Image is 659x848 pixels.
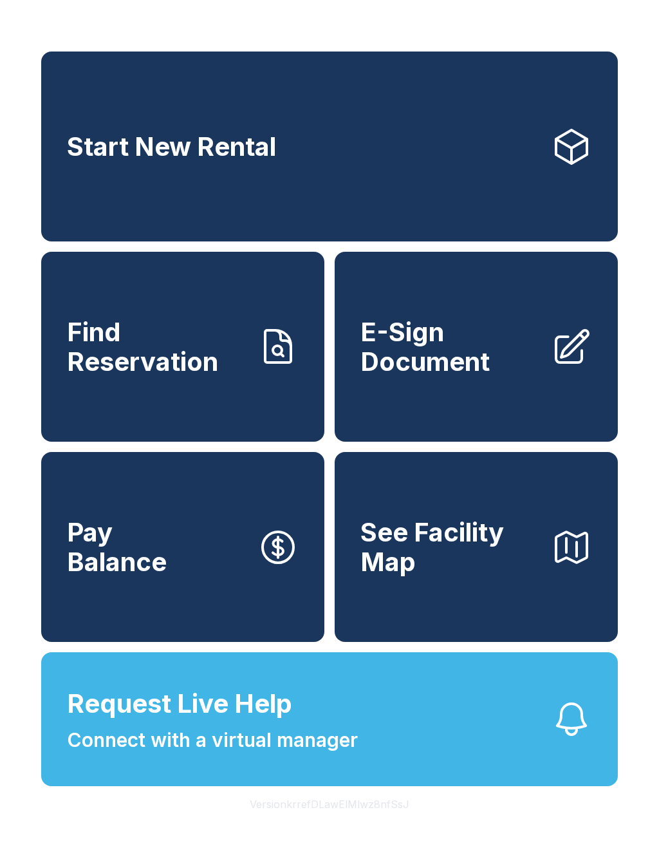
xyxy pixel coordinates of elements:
[67,317,247,376] span: Find Reservation
[335,252,618,442] a: E-Sign Document
[67,132,276,162] span: Start New Rental
[360,317,541,376] span: E-Sign Document
[335,452,618,642] button: See Facility Map
[41,452,324,642] button: PayBalance
[67,726,358,755] span: Connect with a virtual manager
[239,786,420,822] button: VersionkrrefDLawElMlwz8nfSsJ
[41,652,618,786] button: Request Live HelpConnect with a virtual manager
[67,518,167,576] span: Pay Balance
[67,684,292,723] span: Request Live Help
[41,52,618,241] a: Start New Rental
[41,252,324,442] a: Find Reservation
[360,518,541,576] span: See Facility Map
